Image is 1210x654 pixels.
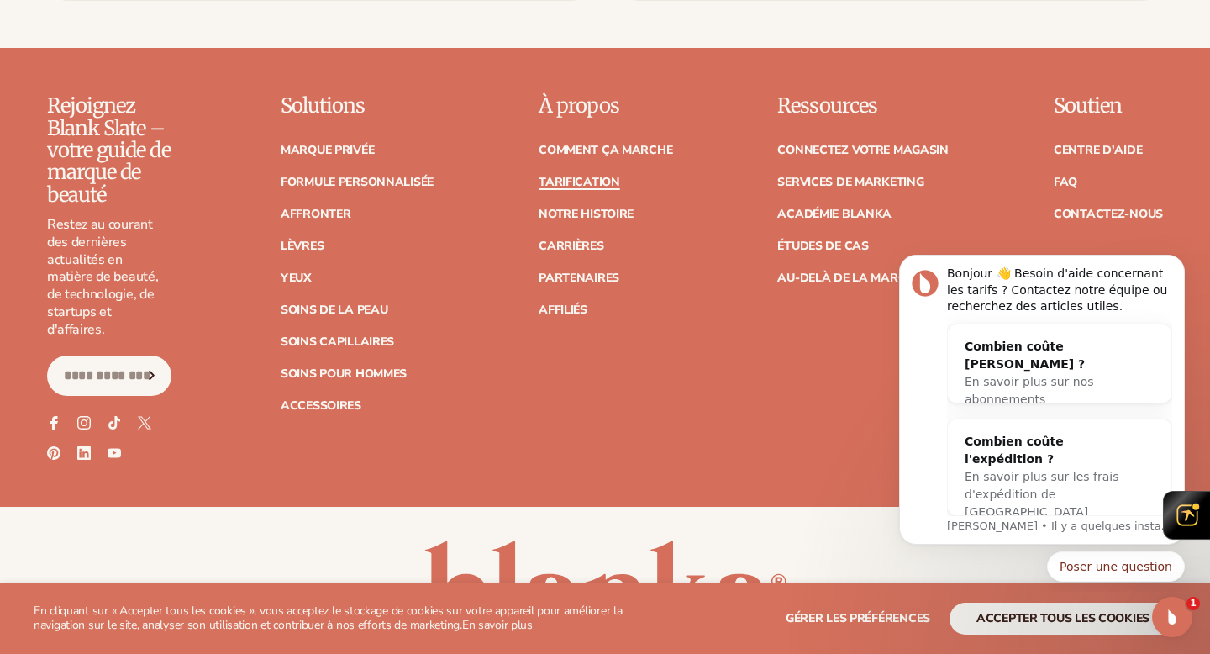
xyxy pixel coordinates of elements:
[1054,206,1163,222] font: Contactez-nous
[874,240,1210,592] iframe: Message de notifications d'interphone
[281,398,361,414] font: Accessoires
[281,92,365,119] font: Solutions
[539,92,619,119] font: À propos
[539,240,603,252] a: Carrières
[281,366,407,382] font: Soins pour hommes
[777,145,949,156] a: Connectez votre magasin
[281,272,312,284] a: Yeux
[539,206,634,222] font: Notre histoire
[786,610,930,626] font: Gérer les préférences
[539,272,619,284] a: Partenaires
[281,174,434,190] font: Formule personnalisée
[777,174,923,190] font: Services de marketing
[281,177,434,188] a: Formule personnalisée
[1190,598,1197,609] font: 1
[47,215,158,339] font: Restez au courant des dernières actualités en matière de beauté, de technologie, de startups et d...
[134,356,171,396] button: S'abonner
[1054,174,1077,190] font: FAQ
[539,174,620,190] font: Tarification
[281,240,324,252] a: Lèvres
[1054,208,1163,220] a: Contactez-nous
[462,617,533,633] a: En savoir plus
[539,238,603,254] font: Carrières
[34,603,622,633] font: En cliquant sur « Accepter tous les cookies », vous acceptez le stockage de cookies sur votre app...
[281,238,324,254] font: Lèvres
[1152,597,1192,637] iframe: Chat en direct par interphone
[539,302,587,318] font: Affiliés
[777,240,868,252] a: Études de cas
[539,304,587,316] a: Affiliés
[539,177,620,188] a: Tarification
[777,208,892,220] a: Académie Blanka
[777,177,923,188] a: Services de marketing
[976,610,1149,626] font: accepter tous les cookies
[281,334,394,350] font: Soins capillaires
[539,145,672,156] a: Comment ça marche
[777,206,892,222] font: Académie Blanka
[777,92,876,119] font: Ressources
[777,238,868,254] font: Études de cas
[777,272,921,284] a: Au-delà de la marque
[539,270,619,286] font: Partenaires
[281,208,350,220] a: Affronter
[281,270,312,286] font: Yeux
[1054,145,1142,156] a: Centre d'aide
[47,92,171,208] font: Rejoignez Blank Slate – votre guide de marque de beauté
[786,603,930,635] button: Gérer les préférences
[777,270,921,286] font: Au-delà de la marque
[950,603,1176,635] button: accepter tous les cookies
[1054,142,1142,158] font: Centre d'aide
[1054,92,1122,119] font: Soutien
[281,206,350,222] font: Affronter
[281,368,407,380] a: Soins pour hommes
[539,208,634,220] a: Notre histoire
[1054,177,1077,188] a: FAQ
[777,142,949,158] font: Connectez votre magasin
[281,302,388,318] font: Soins de la peau
[281,145,374,156] a: Marque privée
[539,142,672,158] font: Comment ça marche
[281,400,361,412] a: Accessoires
[281,304,388,316] a: Soins de la peau
[281,336,394,348] a: Soins capillaires
[281,142,374,158] font: Marque privée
